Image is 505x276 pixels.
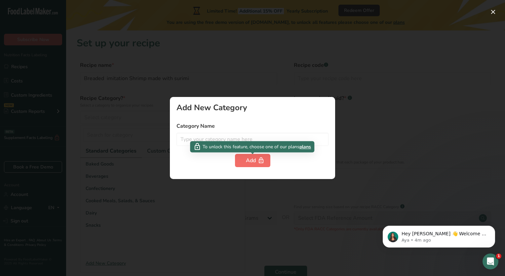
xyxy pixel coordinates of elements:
[176,133,329,146] input: Type your category name here
[203,143,299,150] span: To unlock this feature, choose one of our plans
[299,143,311,150] span: plans
[176,104,329,112] div: Add New Category
[235,154,270,167] button: Add
[496,253,501,259] span: 1
[246,157,259,164] div: Add
[483,253,498,269] iframe: Intercom live chat
[176,122,329,130] label: Category Name
[373,212,505,258] iframe: Intercom notifications message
